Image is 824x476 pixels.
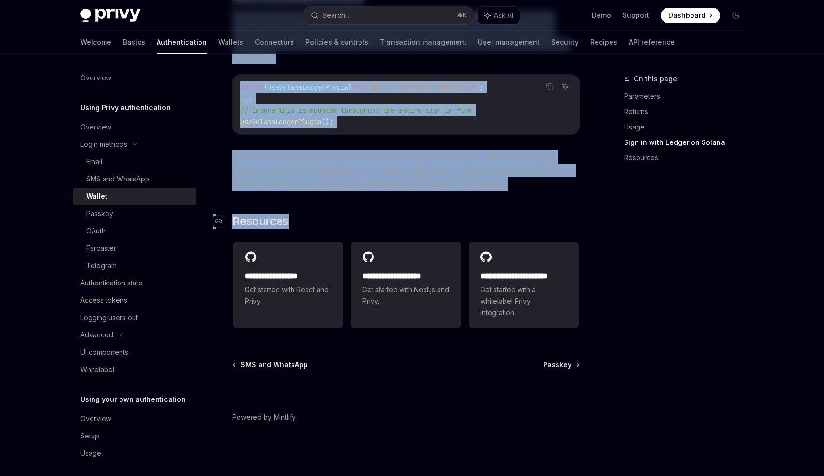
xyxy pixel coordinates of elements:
[255,31,294,54] a: Connectors
[157,31,207,54] a: Authentication
[624,150,751,166] a: Resources
[86,173,149,185] div: SMS and WhatsApp
[80,102,171,114] h5: Using Privy authentication
[551,31,579,54] a: Security
[80,347,128,358] div: UI components
[73,257,196,274] a: Telegram
[80,31,111,54] a: Welcome
[267,83,348,91] span: useSolanaLedgerPlugin
[73,292,196,309] a: Access tokens
[478,31,540,54] a: User management
[73,222,196,240] a: OAuth
[322,10,349,21] div: Search...
[73,118,196,136] a: Overview
[592,11,611,20] a: Demo
[86,243,116,254] div: Farcaster
[661,8,720,23] a: Dashboard
[218,31,243,54] a: Wallets
[213,214,232,229] a: Navigate to header
[624,135,751,150] a: Sign in with Ledger on Solana
[479,83,483,91] span: ;
[232,214,289,229] span: Resources
[86,260,117,271] div: Telegram
[73,188,196,205] a: Wallet
[80,394,186,405] h5: Using your own authentication
[321,117,333,126] span: ();
[245,284,332,307] span: Get started with React and Privy.
[590,31,617,54] a: Recipes
[80,329,113,341] div: Advanced
[543,360,571,370] span: Passkey
[80,9,140,22] img: dark logo
[348,83,352,91] span: }
[457,12,467,19] span: ⌘ K
[494,11,513,20] span: Ask AI
[73,170,196,188] a: SMS and WhatsApp
[73,344,196,361] a: UI components
[368,83,479,91] span: '@privy-io/react-auth/solana'
[80,364,114,375] div: Whitelabel
[240,106,472,115] span: // Ensure this is mounted throughout the entire sign in flow
[304,7,473,24] button: Search...⌘K
[232,150,580,191] span: Then, when you attempt to login with a Phantom Solana wallet, you will be prompted to indicate wh...
[80,295,127,306] div: Access tokens
[629,31,675,54] a: API reference
[73,427,196,445] a: Setup
[73,153,196,170] a: Email
[80,413,111,425] div: Overview
[80,121,111,133] div: Overview
[233,360,308,370] a: SMS and WhatsApp
[559,80,571,93] button: Ask AI
[623,11,649,20] a: Support
[480,284,567,319] span: Get started with a whitelabel Privy integration.
[624,89,751,104] a: Parameters
[123,31,145,54] a: Basics
[240,83,264,91] span: import
[86,225,106,237] div: OAuth
[86,156,102,167] div: Email
[544,80,556,93] button: Copy the contents from the code block
[240,360,308,370] span: SMS and WhatsApp
[624,119,751,135] a: Usage
[624,104,751,119] a: Returns
[80,312,138,323] div: Logging users out
[73,69,196,87] a: Overview
[240,94,252,103] span: ...
[73,240,196,257] a: Farcaster
[352,83,368,91] span: from
[634,73,677,85] span: On this page
[80,277,143,289] div: Authentication state
[86,208,113,219] div: Passkey
[232,412,296,422] a: Powered by Mintlify
[306,31,368,54] a: Policies & controls
[478,7,520,24] button: Ask AI
[73,309,196,326] a: Logging users out
[380,31,466,54] a: Transaction management
[543,360,579,370] a: Passkey
[80,72,111,84] div: Overview
[240,117,321,126] span: useSolanaLedgerPlugin
[86,191,107,202] div: Wallet
[728,8,744,23] button: Toggle dark mode
[73,274,196,292] a: Authentication state
[668,11,705,20] span: Dashboard
[73,445,196,462] a: Usage
[80,139,127,150] div: Login methods
[264,83,267,91] span: {
[73,410,196,427] a: Overview
[73,205,196,222] a: Passkey
[80,448,101,459] div: Usage
[362,284,449,307] span: Get started with Next.js and Privy.
[73,361,196,378] a: Whitelabel
[80,430,99,442] div: Setup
